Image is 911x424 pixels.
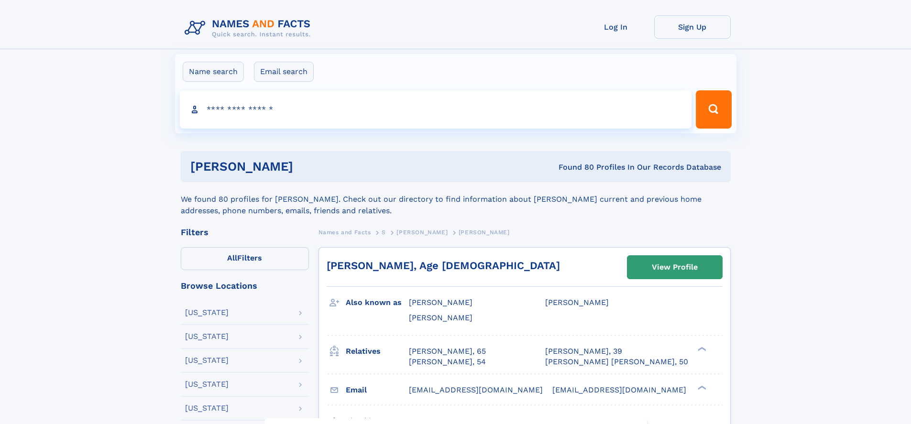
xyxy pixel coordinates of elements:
[382,229,386,236] span: S
[346,294,409,311] h3: Also known as
[181,15,318,41] img: Logo Names and Facts
[426,162,721,173] div: Found 80 Profiles In Our Records Database
[181,282,309,290] div: Browse Locations
[346,382,409,398] h3: Email
[382,226,386,238] a: S
[545,357,688,367] a: [PERSON_NAME] [PERSON_NAME], 50
[396,229,448,236] span: [PERSON_NAME]
[627,256,722,279] a: View Profile
[695,384,707,391] div: ❯
[409,346,486,357] a: [PERSON_NAME], 65
[185,381,229,388] div: [US_STATE]
[409,298,472,307] span: [PERSON_NAME]
[696,90,731,129] button: Search Button
[695,346,707,352] div: ❯
[396,226,448,238] a: [PERSON_NAME]
[181,228,309,237] div: Filters
[185,404,229,412] div: [US_STATE]
[185,333,229,340] div: [US_STATE]
[654,15,731,39] a: Sign Up
[652,256,698,278] div: View Profile
[552,385,686,394] span: [EMAIL_ADDRESS][DOMAIN_NAME]
[227,253,237,262] span: All
[318,226,371,238] a: Names and Facts
[185,309,229,316] div: [US_STATE]
[346,343,409,359] h3: Relatives
[190,161,426,173] h1: [PERSON_NAME]
[185,357,229,364] div: [US_STATE]
[578,15,654,39] a: Log In
[183,62,244,82] label: Name search
[545,298,609,307] span: [PERSON_NAME]
[327,260,560,272] a: [PERSON_NAME], Age [DEMOGRAPHIC_DATA]
[409,313,472,322] span: [PERSON_NAME]
[459,229,510,236] span: [PERSON_NAME]
[409,357,486,367] a: [PERSON_NAME], 54
[545,346,622,357] a: [PERSON_NAME], 39
[409,385,543,394] span: [EMAIL_ADDRESS][DOMAIN_NAME]
[180,90,692,129] input: search input
[181,247,309,270] label: Filters
[254,62,314,82] label: Email search
[181,182,731,217] div: We found 80 profiles for [PERSON_NAME]. Check out our directory to find information about [PERSON...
